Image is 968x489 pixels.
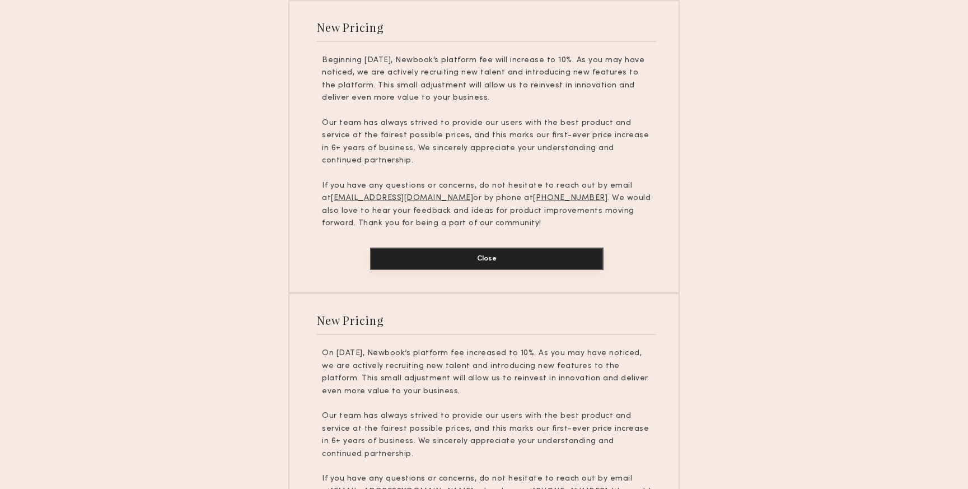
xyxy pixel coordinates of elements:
p: If you have any questions or concerns, do not hesitate to reach out by email at or by phone at . ... [322,180,651,230]
div: New Pricing [317,20,384,35]
p: Our team has always strived to provide our users with the best product and service at the fairest... [322,117,651,167]
p: Beginning [DATE], Newbook’s platform fee will increase to 10%. As you may have noticed, we are ac... [322,54,651,105]
p: On [DATE], Newbook’s platform fee increased to 10%. As you may have noticed, we are actively recr... [322,347,651,398]
div: New Pricing [317,313,384,328]
u: [PHONE_NUMBER] [533,194,607,202]
button: Close [370,248,604,270]
u: [EMAIL_ADDRESS][DOMAIN_NAME] [331,194,473,202]
p: Our team has always strived to provide our users with the best product and service at the fairest... [322,410,651,460]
